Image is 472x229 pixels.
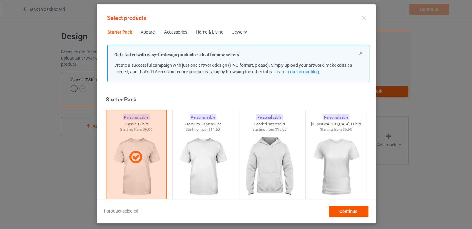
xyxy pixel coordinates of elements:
[173,122,233,127] div: Premium Fit Mens Tee
[339,209,357,214] span: Continue
[306,122,366,127] div: [DEMOGRAPHIC_DATA] T-Shirt
[342,127,352,132] span: $6.50
[232,29,247,35] div: Jewelry
[322,114,349,121] div: Personalizable
[239,122,299,127] div: Hooded Sweatshirt
[208,127,220,132] span: $11.50
[256,114,283,121] div: Personalizable
[107,15,146,21] span: Select products
[141,29,155,35] div: Apparel
[114,52,239,57] strong: Get started with easy-to-design products - ideal for new sellers
[103,208,138,214] span: 1 product selected
[164,29,187,35] div: Accessories
[328,206,368,217] div: Continue
[103,25,136,40] span: Starter Pack
[239,127,299,132] div: Starting from
[241,132,297,202] img: regular.jpg
[308,132,364,202] img: regular.jpg
[306,127,366,132] div: Starting from
[114,63,352,74] span: Create a successful campaign with just one artwork design (PNG format, please). Simply upload you...
[274,69,320,74] a: Learn more on our blog.
[175,132,231,202] img: regular.jpg
[196,29,223,35] div: Home & Living
[106,96,369,103] div: Starter Pack
[173,127,233,132] div: Starting from
[275,127,286,132] span: $15.00
[189,114,216,121] div: Personalizable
